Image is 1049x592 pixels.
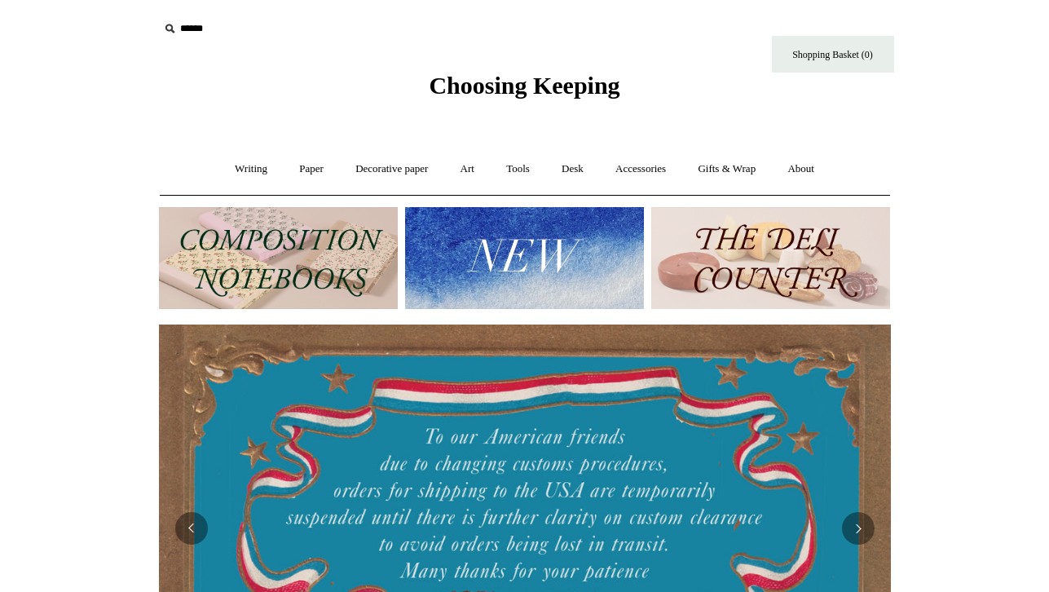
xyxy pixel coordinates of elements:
[651,207,890,309] img: The Deli Counter
[341,148,443,191] a: Decorative paper
[220,148,282,191] a: Writing
[772,36,894,73] a: Shopping Basket (0)
[842,512,875,545] button: Next
[429,85,619,96] a: Choosing Keeping
[773,148,829,191] a: About
[429,72,619,99] span: Choosing Keeping
[683,148,770,191] a: Gifts & Wrap
[491,148,544,191] a: Tools
[159,207,398,309] img: 202302 Composition ledgers.jpg__PID:69722ee6-fa44-49dd-a067-31375e5d54ec
[405,207,644,309] img: New.jpg__PID:f73bdf93-380a-4a35-bcfe-7823039498e1
[601,148,681,191] a: Accessories
[446,148,489,191] a: Art
[547,148,598,191] a: Desk
[175,512,208,545] button: Previous
[284,148,338,191] a: Paper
